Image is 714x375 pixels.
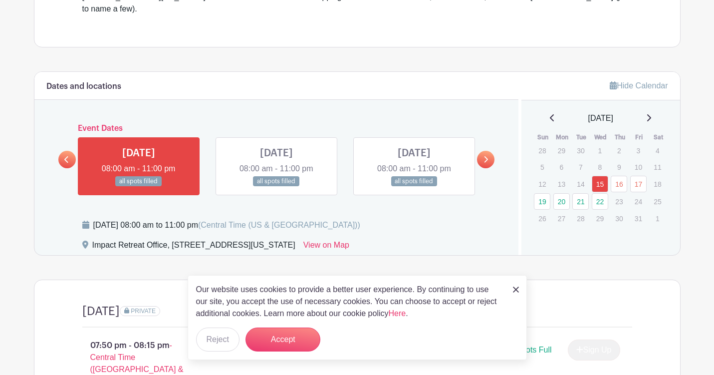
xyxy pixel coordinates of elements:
[610,81,668,90] a: Hide Calendar
[649,143,666,158] p: 4
[611,194,627,209] p: 23
[534,211,550,226] p: 26
[513,287,519,293] img: close_button-5f87c8562297e5c2d7936805f587ecaba9071eb48480494691a3f1689db116b3.svg
[611,143,627,158] p: 2
[588,112,613,124] span: [DATE]
[534,176,550,192] p: 12
[592,176,608,192] a: 15
[572,132,591,142] th: Tue
[533,132,553,142] th: Sun
[76,124,477,133] h6: Event Dates
[389,309,406,318] a: Here
[592,211,608,226] p: 29
[572,211,589,226] p: 28
[649,176,666,192] p: 18
[534,193,550,210] a: 19
[649,211,666,226] p: 1
[649,194,666,209] p: 25
[592,143,608,158] p: 1
[610,132,630,142] th: Thu
[82,304,120,319] h4: [DATE]
[516,346,551,354] span: Spots Full
[630,159,647,175] p: 10
[649,132,668,142] th: Sat
[592,159,608,175] p: 8
[630,143,647,158] p: 3
[630,194,647,209] p: 24
[245,328,320,352] button: Accept
[611,176,627,192] a: 16
[611,211,627,226] p: 30
[553,211,570,226] p: 27
[572,159,589,175] p: 7
[630,132,649,142] th: Fri
[630,211,647,226] p: 31
[630,176,647,192] a: 17
[46,82,121,91] h6: Dates and locations
[553,143,570,158] p: 29
[553,193,570,210] a: 20
[534,143,550,158] p: 28
[534,159,550,175] p: 5
[553,176,570,192] p: 13
[572,176,589,192] p: 14
[553,132,572,142] th: Mon
[572,193,589,210] a: 21
[572,143,589,158] p: 30
[93,219,360,231] div: [DATE] 08:00 am to 11:00 pm
[591,132,611,142] th: Wed
[198,221,360,229] span: (Central Time (US & [GEOGRAPHIC_DATA]))
[649,159,666,175] p: 11
[92,239,295,255] div: Impact Retreat Office, [STREET_ADDRESS][US_STATE]
[592,193,608,210] a: 22
[196,328,239,352] button: Reject
[553,159,570,175] p: 6
[611,159,627,175] p: 9
[196,284,502,320] p: Our website uses cookies to provide a better user experience. By continuing to use our site, you ...
[131,308,156,315] span: PRIVATE
[303,239,349,255] a: View on Map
